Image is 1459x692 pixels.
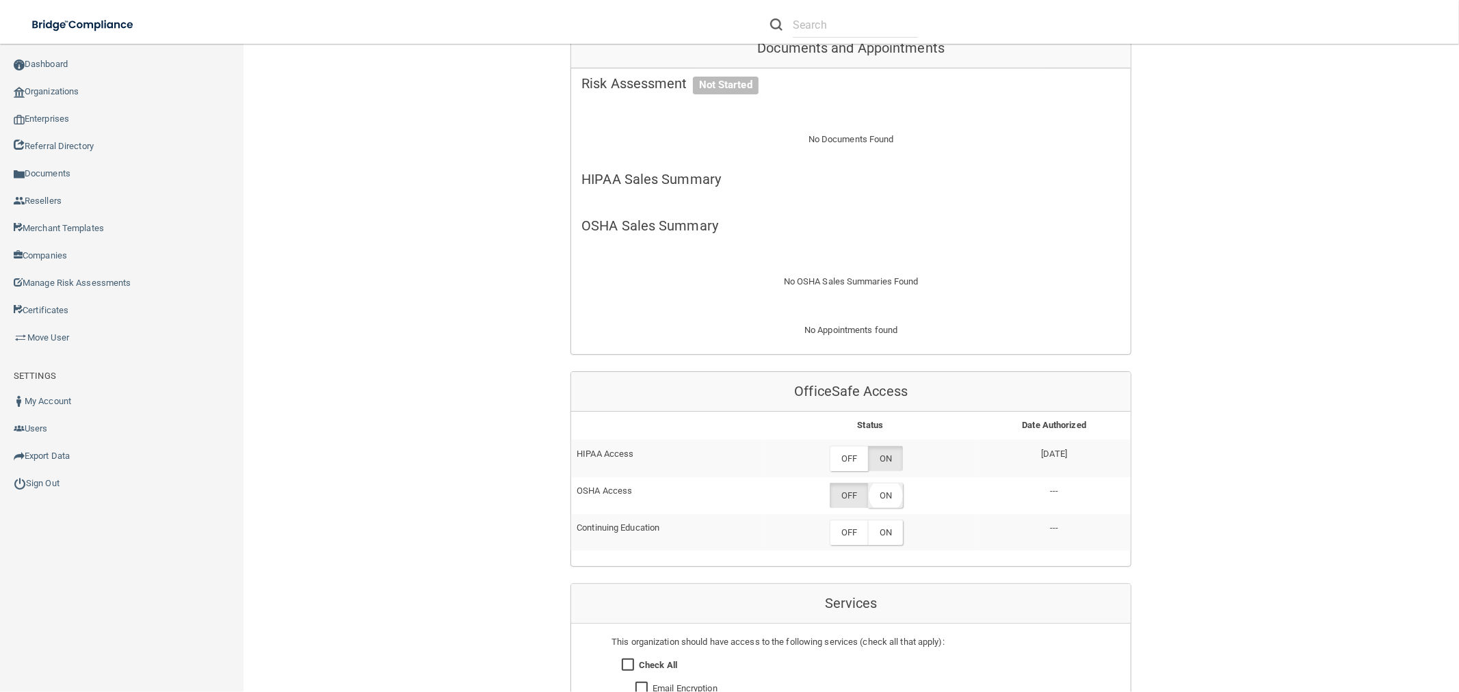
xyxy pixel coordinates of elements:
label: OFF [830,446,868,471]
input: Search [793,12,918,38]
td: OSHA Access [571,477,763,514]
label: ON [868,483,903,508]
p: --- [983,520,1125,536]
div: No Appointments found [571,322,1131,355]
h5: OSHA Sales Summary [581,218,1120,233]
div: Services [571,584,1131,624]
img: icon-users.e205127d.png [14,423,25,434]
img: icon-documents.8dae5593.png [14,169,25,180]
div: No Documents Found [571,115,1131,164]
label: OFF [830,520,868,545]
img: ic_dashboard_dark.d01f4a41.png [14,59,25,70]
label: SETTINGS [14,368,56,384]
h5: Risk Assessment [581,76,1120,91]
img: ic_reseller.de258add.png [14,196,25,207]
th: Status [763,412,977,440]
td: Continuing Education [571,514,763,550]
span: Not Started [693,77,759,94]
img: enterprise.0d942306.png [14,115,25,124]
h5: HIPAA Sales Summary [581,172,1120,187]
img: icon-export.b9366987.png [14,451,25,462]
p: [DATE] [983,446,1125,462]
strong: Check All [639,660,677,670]
div: No OSHA Sales Summaries Found [571,257,1131,306]
label: ON [868,520,903,545]
img: briefcase.64adab9b.png [14,331,27,345]
img: ic_power_dark.7ecde6b1.png [14,477,26,490]
p: --- [983,483,1125,499]
img: bridge_compliance_login_screen.278c3ca4.svg [21,11,146,39]
label: ON [868,446,903,471]
label: OFF [830,483,868,508]
img: ic-search.3b580494.png [770,18,783,31]
th: Date Authorized [977,412,1131,440]
td: HIPAA Access [571,440,763,477]
img: organization-icon.f8decf85.png [14,87,25,98]
img: ic_user_dark.df1a06c3.png [14,396,25,407]
div: OfficeSafe Access [571,372,1131,412]
div: This organization should have access to the following services (check all that apply): [612,634,1090,650]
